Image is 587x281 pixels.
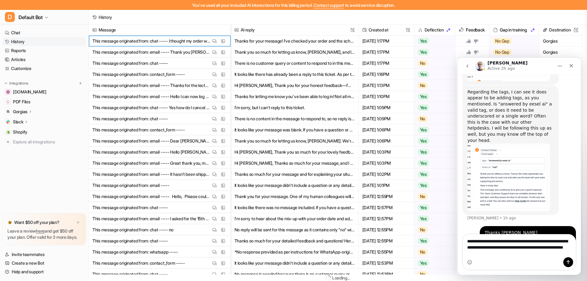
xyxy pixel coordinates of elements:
span: Yes [418,71,429,77]
p: Integrations [9,81,28,86]
button: Hi [PERSON_NAME], Thank you for your honest feedback—I’m genuinely sorry about the tone of our pr... [234,80,355,91]
p: This message originated from: email ----- Hello [PERSON_NAME], Thanks for your email. I found the... [92,147,211,158]
img: x [76,221,80,225]
button: Yes [414,124,452,135]
button: Yes [414,213,452,224]
button: It looks like there was no message included. If you have a question or need help, please resend y... [234,202,355,213]
button: Yes [414,158,452,169]
h2: Deflection [425,24,444,35]
span: No [418,271,428,277]
span: Yes [418,260,429,266]
button: Yes [414,35,452,47]
span: No [418,193,428,200]
span: No [418,60,428,66]
button: Yes [414,91,452,102]
button: Yes [414,147,452,158]
p: This message originated from: chat ----- [92,202,168,213]
button: Yes [414,202,452,213]
span: Yes [418,149,429,155]
button: Thanks for letting me know you've been able to log in! Not all meal plans allow you to select eve... [234,91,355,102]
span: [DATE] 1:09PM [361,113,411,124]
p: This message originated from: email ----- Thanks for the lecture! Best not to talk to customers t... [92,80,211,91]
p: This message originated from: email ----- [92,180,169,191]
p: This message originated from: email ----- Hello I can now log on but the meal plan shows an eight... [92,91,211,102]
span: Yes [418,182,429,188]
img: Slack [6,120,10,124]
button: Thank you so much for letting us know, [PERSON_NAME], and I appreciate your understanding. Your f... [234,47,355,58]
span: [DATE] 1:02PM [361,169,411,180]
p: Slack [13,119,23,125]
p: This message originated from: contact_form ----- [92,69,185,80]
p: Leave a review and get $50 off your plan. Offer valid for 3 more days. [7,228,81,240]
button: It looks like your message didn't include a question or any details. Could you let me know how I ... [234,180,355,191]
img: explore all integrations [5,139,11,145]
button: There is no customer query or content to respond to in this message. If you have a question or ne... [234,58,355,69]
span: [DATE] 1:16PM [361,69,411,80]
p: Want $50 off your plan? [14,219,59,225]
button: Yes [414,47,452,58]
p: This message originated from: contact_form ----- [92,124,185,135]
a: here [36,228,45,233]
a: Customize [2,64,86,73]
span: [DOMAIN_NAME] [13,89,46,95]
p: This message originated from: email ----- It hasn’t been shipped yet or prepared the payment just... [92,169,211,180]
button: No response is needed because there is no customer query or actionable message content. [234,269,355,280]
button: It looks like there has already been a reply to this ticket. As per the instructions, I won't sen... [234,69,355,80]
img: Gorgias [6,110,10,114]
img: menu_add.svg [78,81,83,85]
button: No Gap [489,47,535,58]
span: [DATE] 1:03PM [361,147,411,158]
span: No [418,82,428,89]
button: No [414,191,452,202]
span: Created at [361,24,411,35]
button: Yes [414,169,452,180]
span: PDF Files [13,99,30,105]
span: [DATE] 12:53PM [361,258,411,269]
button: No [414,58,452,69]
span: Yes [418,138,429,144]
span: Explore all integrations [13,137,84,147]
a: Help and support [2,267,86,276]
a: Chat [2,28,86,37]
a: Reports [2,46,86,55]
span: [DATE] 1:17PM [361,58,411,69]
a: ShopifyShopify [2,128,86,136]
span: [DATE] 1:17PM [361,35,411,47]
span: Yes [418,38,429,44]
div: geoff@years.com says… [5,168,118,256]
span: Yes [418,216,429,222]
a: Articles [2,55,86,64]
span: [DATE] 1:01PM [361,180,411,191]
span: Gorgias [542,35,580,47]
span: Contact support [313,2,344,8]
span: Default Bot [18,13,43,22]
span: [DATE] 1:03PM [361,158,411,169]
img: Shopify [6,130,10,134]
p: This message originated from: chat ----- [92,58,168,69]
a: PDF FilesPDF Files [2,97,86,106]
span: No Gap [493,49,512,55]
span: [DATE] 1:06PM [361,124,411,135]
div: Thanks [PERSON_NAME]That WhatsApp fix is helpful. I can see it working. [22,168,118,249]
a: Explore all integrations [2,138,86,146]
p: This message originated from: chat ----- [92,113,168,124]
button: Yes [414,235,452,246]
span: D [5,12,15,22]
p: This message originated from: chat ----- [92,269,168,280]
button: Thank you so much for letting us know, [PERSON_NAME]. We're glad to hear that [PERSON_NAME] is th... [234,135,355,147]
span: Destination [542,24,580,35]
p: This message originated from: email ----- Dear [PERSON_NAME] Thank you for the offer, but I have ... [92,135,211,147]
p: This message originated from: email ----- I asked for the 15th not 17th and also asked to be post... [92,213,211,224]
p: Gorgias [13,109,27,115]
p: This message originated from: chat ----- [92,235,168,246]
button: I'm sorry, but I can't reply to this ticket. [234,102,355,113]
button: *No response provided as per instructions for WhatsApp-originated messages.* [234,246,355,258]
